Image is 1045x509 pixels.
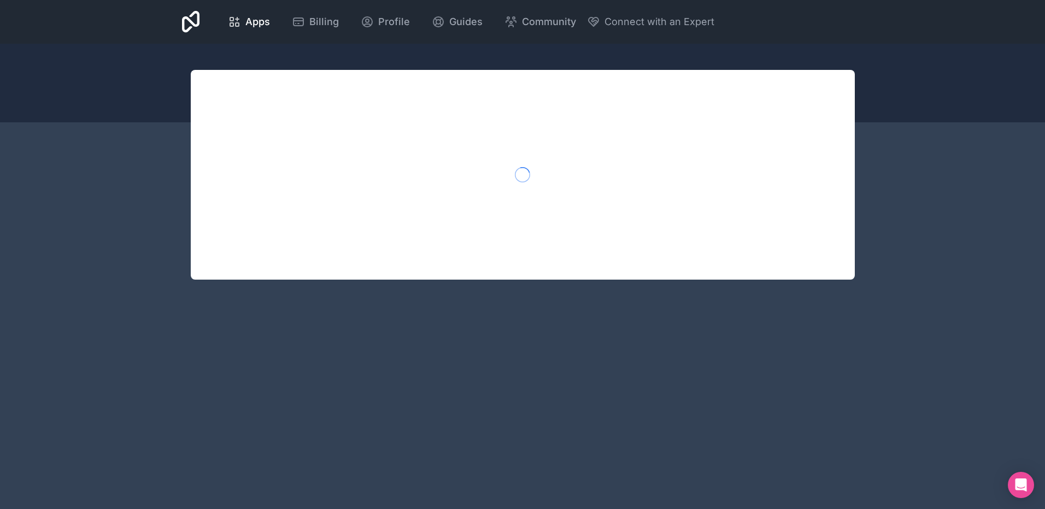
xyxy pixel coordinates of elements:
[423,10,491,34] a: Guides
[219,10,279,34] a: Apps
[378,14,410,29] span: Profile
[522,14,576,29] span: Community
[283,10,348,34] a: Billing
[449,14,483,29] span: Guides
[496,10,585,34] a: Community
[1008,472,1034,498] div: Open Intercom Messenger
[245,14,270,29] span: Apps
[352,10,419,34] a: Profile
[587,14,714,29] button: Connect with an Expert
[604,14,714,29] span: Connect with an Expert
[309,14,339,29] span: Billing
